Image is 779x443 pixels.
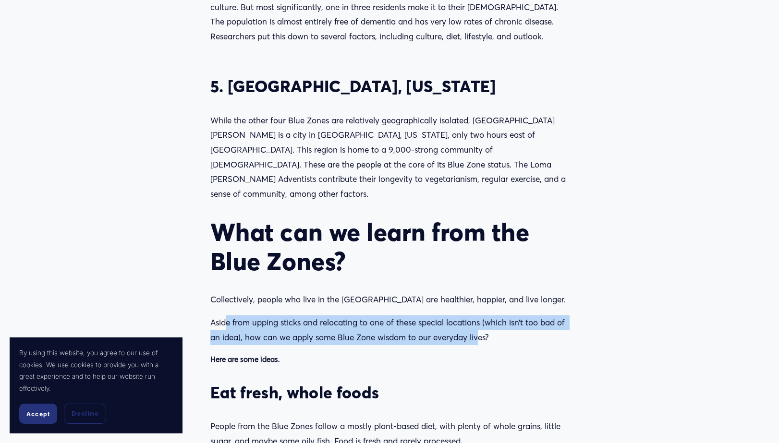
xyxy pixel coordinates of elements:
p: While the other four Blue Zones are relatively geographically isolated, [GEOGRAPHIC_DATA][PERSON_... [210,113,569,202]
button: Accept [19,404,57,424]
span: Accept [26,410,50,418]
span: Decline [72,409,98,418]
strong: Here are some ideas. [210,355,280,364]
button: Decline [64,404,106,424]
h3: 5. [GEOGRAPHIC_DATA], [US_STATE] [210,76,569,96]
p: By using this website, you agree to our use of cookies. We use cookies to provide you with a grea... [19,347,173,394]
section: Cookie banner [10,337,183,433]
h2: What can we learn from the Blue Zones? [210,217,569,276]
p: Collectively, people who live in the [GEOGRAPHIC_DATA] are healthier, happier, and live longer. [210,292,569,307]
h3: Eat fresh, whole foods [210,383,569,403]
p: Aside from upping sticks and relocating to one of these special locations (which isn’t too bad of... [210,315,569,345]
